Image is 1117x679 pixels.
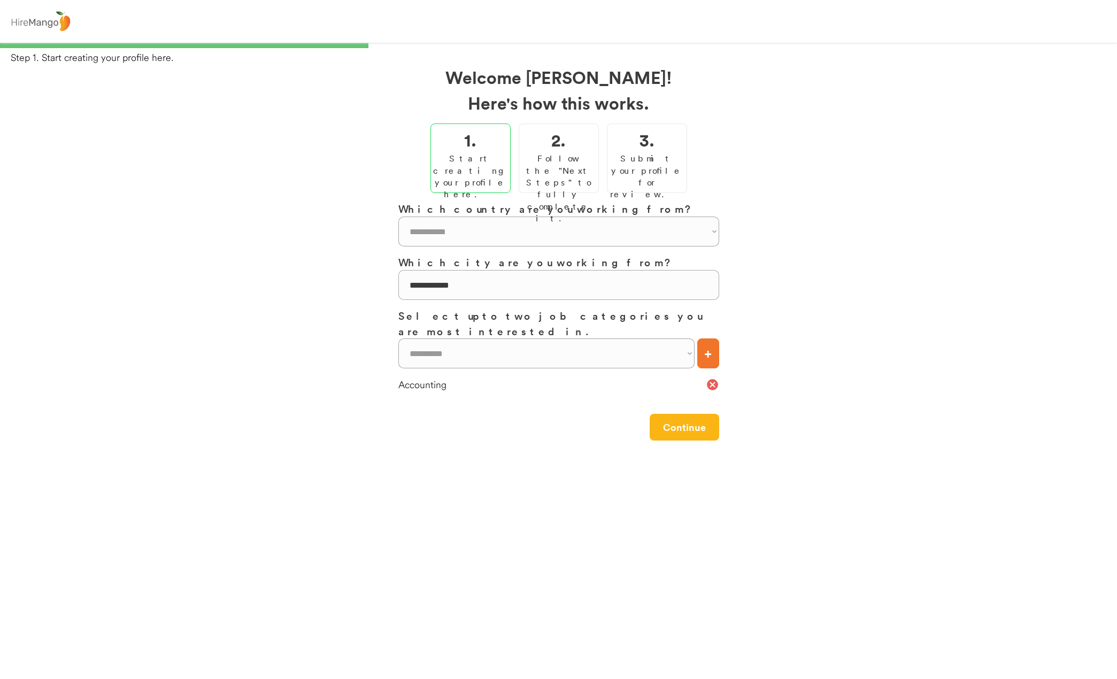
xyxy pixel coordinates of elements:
[398,378,706,391] div: Accounting
[398,201,719,217] h3: Which country are you working from?
[2,43,1115,48] div: 33%
[8,9,73,34] img: logo%20-%20hiremango%20gray.png
[706,378,719,391] button: cancel
[464,127,476,152] h2: 1.
[551,127,566,152] h2: 2.
[398,308,719,338] h3: Select up to two job categories you are most interested in.
[610,152,684,200] div: Submit your profile for review.
[11,51,1117,64] div: Step 1. Start creating your profile here.
[433,152,508,200] div: Start creating your profile here.
[640,127,654,152] h2: 3.
[398,64,719,115] h2: Welcome [PERSON_NAME]! Here's how this works.
[522,152,596,224] div: Follow the "Next Steps" to fully complete it.
[650,414,719,441] button: Continue
[697,338,719,368] button: +
[398,254,719,270] h3: Which city are you working from?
